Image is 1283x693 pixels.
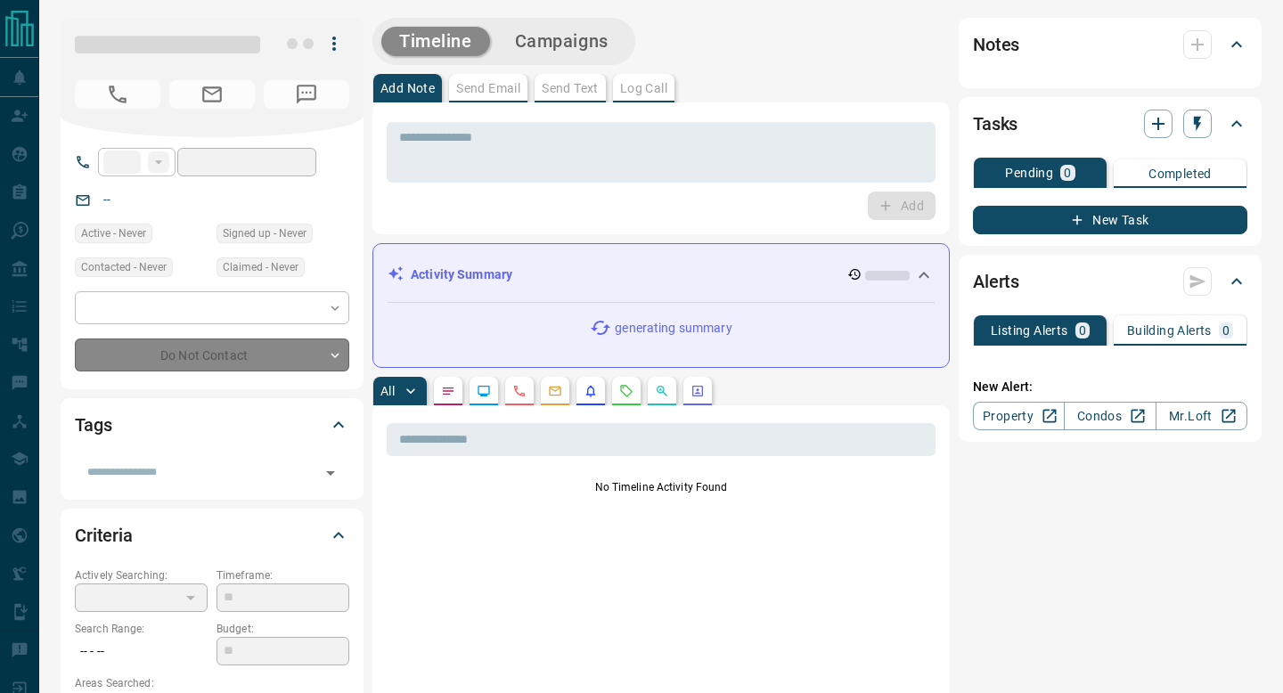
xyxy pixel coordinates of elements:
[691,384,705,398] svg: Agent Actions
[75,567,208,583] p: Actively Searching:
[497,27,626,56] button: Campaigns
[1064,167,1071,179] p: 0
[75,411,111,439] h2: Tags
[1127,324,1212,337] p: Building Alerts
[512,384,527,398] svg: Calls
[103,192,110,207] a: --
[548,384,562,398] svg: Emails
[1005,167,1053,179] p: Pending
[655,384,669,398] svg: Opportunities
[441,384,455,398] svg: Notes
[1222,324,1230,337] p: 0
[615,319,731,338] p: generating summary
[973,110,1017,138] h2: Tasks
[318,461,343,485] button: Open
[973,23,1247,66] div: Notes
[75,514,349,557] div: Criteria
[388,258,935,291] div: Activity Summary
[1079,324,1086,337] p: 0
[75,404,349,446] div: Tags
[75,521,133,550] h2: Criteria
[223,224,306,242] span: Signed up - Never
[217,567,349,583] p: Timeframe:
[169,80,255,109] span: No Email
[584,384,598,398] svg: Listing Alerts
[973,102,1247,145] div: Tasks
[973,402,1065,430] a: Property
[380,385,395,397] p: All
[81,224,146,242] span: Active - Never
[387,479,936,495] p: No Timeline Activity Found
[75,675,349,691] p: Areas Searched:
[75,80,160,109] span: No Number
[619,384,633,398] svg: Requests
[477,384,491,398] svg: Lead Browsing Activity
[1064,402,1156,430] a: Condos
[75,621,208,637] p: Search Range:
[380,82,435,94] p: Add Note
[973,260,1247,303] div: Alerts
[1148,167,1212,180] p: Completed
[973,267,1019,296] h2: Alerts
[411,265,512,284] p: Activity Summary
[381,27,490,56] button: Timeline
[75,637,208,666] p: -- - --
[81,258,167,276] span: Contacted - Never
[1156,402,1247,430] a: Mr.Loft
[217,621,349,637] p: Budget:
[973,30,1019,59] h2: Notes
[991,324,1068,337] p: Listing Alerts
[264,80,349,109] span: No Number
[75,338,349,371] div: Do Not Contact
[973,206,1247,234] button: New Task
[973,378,1247,396] p: New Alert:
[223,258,298,276] span: Claimed - Never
